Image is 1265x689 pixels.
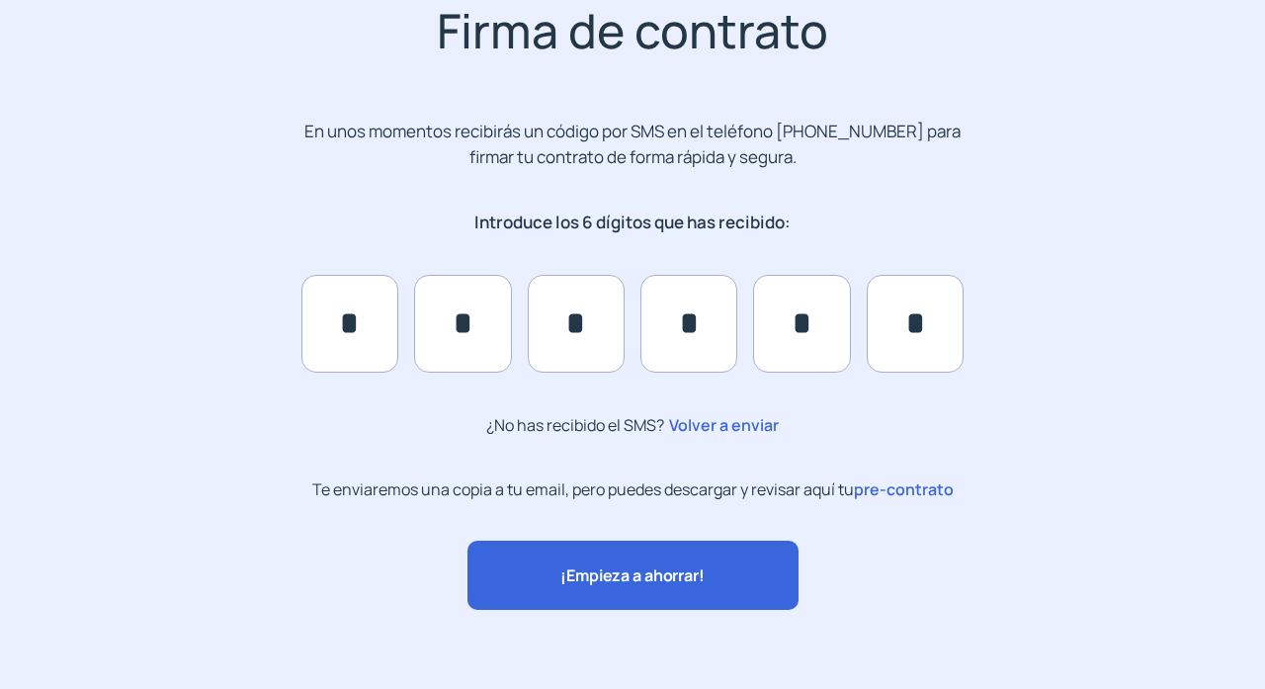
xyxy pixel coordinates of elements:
button: ¡Empieza a ahorrar! [467,541,799,610]
p: Te enviaremos una copia a tu email, pero puedes descargar y revisar aquí tu [312,478,954,501]
p: Introduce los 6 dígitos que has recibido: [288,210,978,235]
p: En unos momentos recibirás un código por SMS en el teléfono [PHONE_NUMBER] para firmar tu contrat... [288,119,978,170]
span: pre-contrato [854,478,954,500]
span: ¡Empieza a ahorrar! [560,563,704,588]
span: Volver a enviar [664,412,779,438]
p: ¿No has recibido el SMS? [486,412,779,439]
h2: Firma de contrato [139,2,1126,59]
